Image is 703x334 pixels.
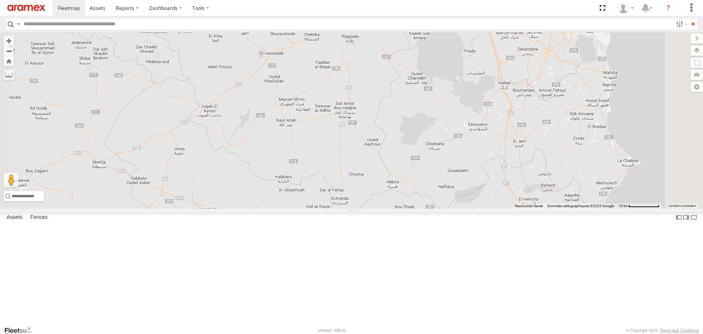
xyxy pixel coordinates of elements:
span: 10 km [618,204,629,208]
label: Fences [27,213,51,223]
button: Échelle de la carte : 10 km pour 80 pixels [616,203,662,209]
i: ? [662,2,674,14]
button: Zoom Home [4,56,14,66]
div: Version: 308.01 [318,328,346,333]
button: Zoom in [4,36,14,46]
label: Measure [4,70,14,80]
label: Search Query [15,19,21,29]
label: Search Filter Options [673,19,689,29]
div: © Copyright 2025 - [626,328,699,333]
a: Visit our Website [4,327,38,334]
div: Youssef Smat [615,3,636,14]
img: aramex-logo.svg [7,5,45,11]
button: Zoom out [4,46,14,56]
span: Données cartographiques ©2025 Google [547,204,614,208]
a: Terms and Conditions [660,328,699,333]
a: Conditions d'utilisation (s'ouvre dans un nouvel onglet) [669,204,696,207]
label: Dock Summary Table to the Right [682,212,690,223]
label: Assets [3,213,26,223]
button: Raccourcis clavier [515,203,543,209]
button: Faites glisser Pegman sur la carte pour ouvrir Street View [4,173,18,187]
label: Dock Summary Table to the Left [675,212,682,223]
label: Hide Summary Table [690,212,698,223]
label: Map Settings [691,82,703,92]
